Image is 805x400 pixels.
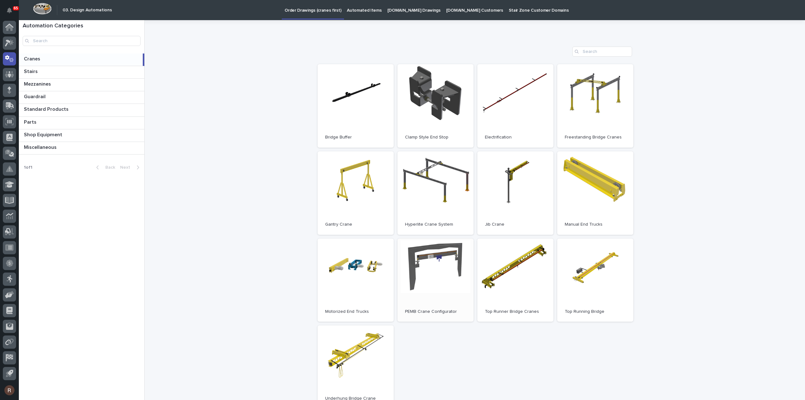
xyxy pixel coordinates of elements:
p: Stairs [24,67,39,75]
input: Search [572,47,632,57]
a: Motorized End Trucks [318,239,394,322]
a: GuardrailGuardrail [19,91,144,104]
a: CranesCranes [19,54,144,66]
p: Shop Equipment [24,131,64,138]
p: Standard Products [24,105,70,112]
p: Miscellaneous [24,143,58,150]
button: users-avatar [3,384,16,397]
button: Next [118,165,144,170]
p: PEMB Crane Configurator [405,309,466,314]
a: Jib Crane [477,151,553,235]
button: Notifications [3,4,16,17]
p: Guardrail [24,93,47,100]
a: Shop EquipmentShop Equipment [19,129,144,142]
p: Manual End Trucks [565,222,626,227]
a: PEMB Crane Configurator [397,239,474,322]
span: Back [102,165,115,170]
p: Mezzanines [24,80,52,87]
span: Next [120,165,134,170]
p: Top Running Bridge [565,309,626,314]
p: Motorized End Trucks [325,309,386,314]
h2: 03. Design Automations [63,8,112,13]
a: Manual End Trucks [557,151,633,235]
p: Parts [24,118,38,125]
p: Cranes [24,55,42,62]
a: Freestanding Bridge Cranes [557,64,633,148]
a: MezzaninesMezzanines [19,79,144,91]
input: Search [23,36,141,46]
p: Bridge Buffer [325,135,386,140]
h1: Automation Categories [23,23,141,30]
p: Jib Crane [485,222,546,227]
a: PartsParts [19,117,144,129]
div: Notifications65 [8,8,16,18]
p: 65 [14,6,18,10]
p: Top Runner Bridge Cranes [485,309,546,314]
p: Gantry Crane [325,222,386,227]
a: Hyperlite Crane System [397,151,474,235]
p: 1 of 1 [19,160,37,175]
img: Workspace Logo [33,3,52,14]
a: Bridge Buffer [318,64,394,148]
a: Clamp Style End Stop [397,64,474,148]
button: Back [91,165,118,170]
a: Top Running Bridge [557,239,633,322]
p: Electrification [485,135,546,140]
a: MiscellaneousMiscellaneous [19,142,144,155]
p: Hyperlite Crane System [405,222,466,227]
a: StairsStairs [19,66,144,79]
p: Freestanding Bridge Cranes [565,135,626,140]
a: Gantry Crane [318,151,394,235]
p: Clamp Style End Stop [405,135,466,140]
a: Electrification [477,64,553,148]
a: Top Runner Bridge Cranes [477,239,553,322]
a: Standard ProductsStandard Products [19,104,144,116]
